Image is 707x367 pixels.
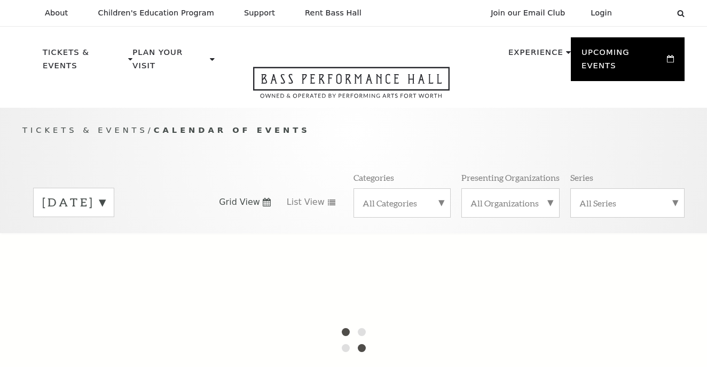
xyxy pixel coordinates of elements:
[132,46,207,78] p: Plan Your Visit
[98,9,214,18] p: Children's Education Program
[363,197,442,209] label: All Categories
[43,46,125,78] p: Tickets & Events
[22,124,685,137] p: /
[305,9,362,18] p: Rent Bass Hall
[244,9,275,18] p: Support
[42,194,105,211] label: [DATE]
[508,46,563,65] p: Experience
[461,172,560,183] p: Presenting Organizations
[579,197,675,209] label: All Series
[629,8,667,18] select: Select:
[470,197,551,209] label: All Organizations
[570,172,593,183] p: Series
[45,9,68,18] p: About
[582,46,664,78] p: Upcoming Events
[22,125,148,134] span: Tickets & Events
[287,196,325,208] span: List View
[154,125,310,134] span: Calendar of Events
[353,172,394,183] p: Categories
[219,196,260,208] span: Grid View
